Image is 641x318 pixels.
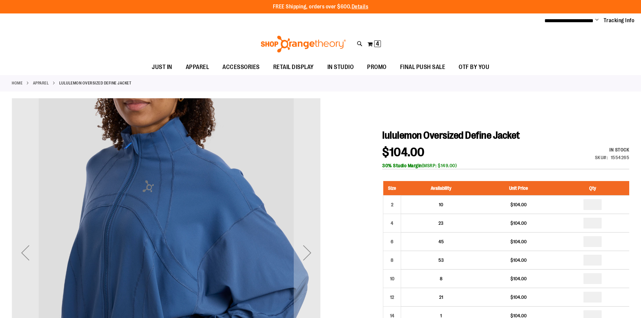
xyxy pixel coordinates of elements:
div: 2 [387,200,397,210]
span: $104.00 [382,145,425,159]
div: 8 [387,255,397,265]
div: Availability [595,146,630,153]
div: 10 [387,274,397,284]
div: $104.00 [484,294,553,301]
span: OTF BY YOU [459,60,489,75]
span: APPAREL [186,60,209,75]
span: 53 [438,257,444,263]
div: $104.00 [484,257,553,263]
strong: lululemon Oversized Define Jacket [59,80,132,86]
b: 30% Studio Margin [382,163,422,168]
span: 23 [438,220,443,226]
a: Details [352,4,368,10]
span: FINAL PUSH SALE [400,60,446,75]
th: Availability [401,181,481,196]
th: Qty [556,181,629,196]
div: 4 [387,218,397,228]
button: Account menu [595,17,599,24]
img: Shop Orangetheory [260,36,347,52]
div: In stock [595,146,630,153]
span: 21 [439,294,443,300]
a: Tracking Info [604,17,635,24]
div: 6 [387,237,397,247]
div: 1554265 [611,154,630,161]
p: FREE Shipping, orders over $600. [273,3,368,11]
span: ACCESSORIES [222,60,260,75]
div: $104.00 [484,201,553,208]
span: 8 [440,276,442,281]
span: JUST IN [152,60,172,75]
strong: SKU [595,155,608,160]
span: 10 [439,202,443,207]
th: Unit Price [481,181,556,196]
a: APPAREL [33,80,49,86]
a: Home [12,80,23,86]
span: lululemon Oversized Define Jacket [382,130,520,141]
span: 4 [376,40,379,47]
div: $104.00 [484,220,553,226]
div: $104.00 [484,275,553,282]
div: $104.00 [484,238,553,245]
div: (MSRP: $149.00) [382,162,629,169]
span: PROMO [367,60,387,75]
span: IN STUDIO [327,60,354,75]
div: 12 [387,292,397,302]
span: RETAIL DISPLAY [273,60,314,75]
span: 45 [438,239,444,244]
th: Size [383,181,401,196]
